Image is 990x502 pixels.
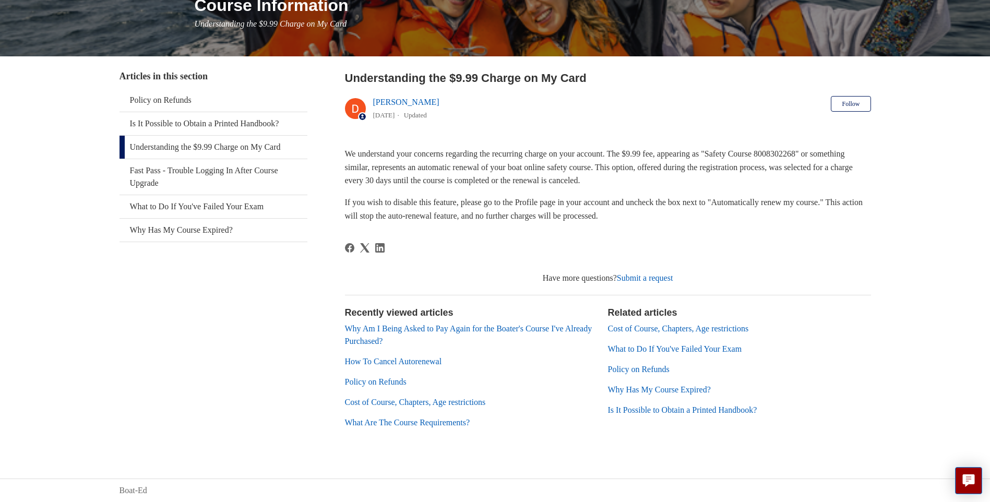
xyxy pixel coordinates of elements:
a: LinkedIn [375,243,385,253]
a: Why Has My Course Expired? [608,385,711,394]
a: What to Do If You've Failed Your Exam [608,344,742,353]
p: If you wish to disable this feature, please go to the Profile page in your account and uncheck th... [345,196,871,222]
a: Submit a request [617,273,673,282]
button: Follow Article [831,96,870,112]
p: We understand your concerns regarding the recurring charge on your account. The $9.99 fee, appear... [345,147,871,187]
a: Cost of Course, Chapters, Age restrictions [608,324,749,333]
svg: Share this page on LinkedIn [375,243,385,253]
a: Boat-Ed [120,484,147,497]
div: Have more questions? [345,272,871,284]
time: 03/01/2024, 14:29 [373,111,395,119]
h2: Understanding the $9.99 Charge on My Card [345,69,871,87]
a: Policy on Refunds [345,377,407,386]
a: X Corp [360,243,369,253]
li: Updated [404,111,427,119]
a: Policy on Refunds [120,89,307,112]
a: What to Do If You've Failed Your Exam [120,195,307,218]
a: Is It Possible to Obtain a Printed Handbook? [120,112,307,135]
a: Understanding the $9.99 Charge on My Card [120,136,307,159]
button: Live chat [955,467,982,494]
a: [PERSON_NAME] [373,98,439,106]
a: How To Cancel Autorenewal [345,357,442,366]
span: Articles in this section [120,71,208,81]
a: Why Has My Course Expired? [120,219,307,242]
a: Why Am I Being Asked to Pay Again for the Boater's Course I've Already Purchased? [345,324,592,345]
svg: Share this page on Facebook [345,243,354,253]
span: Understanding the $9.99 Charge on My Card [195,19,347,28]
a: Cost of Course, Chapters, Age restrictions [345,398,486,407]
a: Facebook [345,243,354,253]
a: Is It Possible to Obtain a Printed Handbook? [608,405,757,414]
a: Policy on Refunds [608,365,670,374]
a: What Are The Course Requirements? [345,418,470,427]
h2: Recently viewed articles [345,306,598,320]
h2: Related articles [608,306,871,320]
svg: Share this page on X Corp [360,243,369,253]
a: Fast Pass - Trouble Logging In After Course Upgrade [120,159,307,195]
